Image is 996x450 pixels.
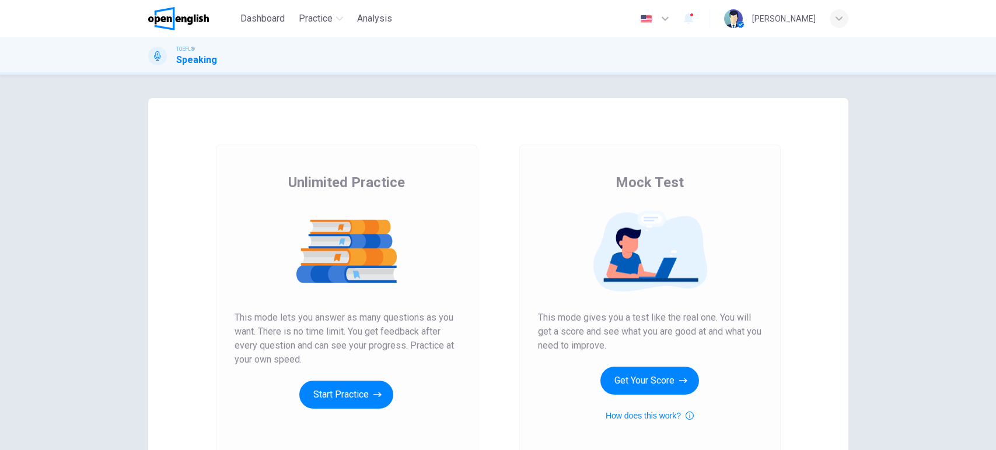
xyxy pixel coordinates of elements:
[294,8,348,29] button: Practice
[176,45,195,53] span: TOEFL®
[639,15,653,23] img: en
[240,12,285,26] span: Dashboard
[538,311,762,353] span: This mode gives you a test like the real one. You will get a score and see what you are good at a...
[148,7,236,30] a: OpenEnglish logo
[616,173,684,192] span: Mock Test
[299,381,393,409] button: Start Practice
[600,367,699,395] button: Get Your Score
[148,7,209,30] img: OpenEnglish logo
[235,311,459,367] span: This mode lets you answer as many questions as you want. There is no time limit. You get feedback...
[606,409,694,423] button: How does this work?
[236,8,289,29] button: Dashboard
[299,12,333,26] span: Practice
[288,173,405,192] span: Unlimited Practice
[176,53,217,67] h1: Speaking
[352,8,397,29] button: Analysis
[752,12,816,26] div: [PERSON_NAME]
[357,12,392,26] span: Analysis
[724,9,743,28] img: Profile picture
